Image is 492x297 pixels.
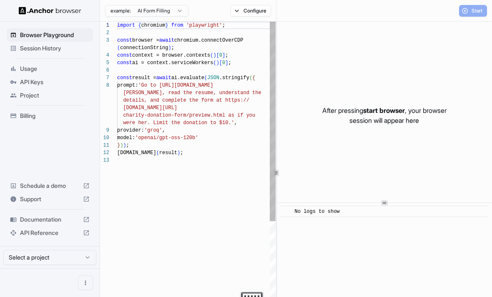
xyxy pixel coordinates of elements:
span: const [117,75,132,81]
span: Session History [20,44,90,52]
span: ( [156,150,159,156]
span: chromium [141,22,166,28]
span: ( [249,75,252,81]
span: Schedule a demo [20,182,80,190]
span: Usage [20,65,90,73]
span: ai = context.serviceWorkers [132,60,213,66]
span: [DOMAIN_NAME][URL] [123,105,177,111]
span: 0 [219,52,222,58]
span: import [117,22,135,28]
span: } [117,142,120,148]
span: , [234,120,237,126]
div: 13 [100,157,109,164]
span: ) [168,45,171,51]
div: 6 [100,67,109,74]
span: const [117,60,132,66]
span: start browser [363,106,405,115]
span: ) [120,142,123,148]
span: [PERSON_NAME], read the resume, understand the [123,90,261,96]
span: { [138,22,141,28]
span: ) [213,52,216,58]
span: ) [177,150,180,156]
div: API Keys [7,75,93,89]
span: ) [216,60,219,66]
div: 8 [100,82,109,89]
span: const [117,37,132,43]
span: [ [219,60,222,66]
span: ; [180,150,183,156]
span: ) [123,142,126,148]
div: Usage [7,62,93,75]
span: details, and complete the form at https:// [123,97,249,103]
span: result = [132,75,156,81]
div: 12 [100,149,109,157]
span: Browser Playground [20,31,90,39]
span: model: [117,135,135,141]
div: Browser Playground [7,28,93,42]
div: 4 [100,52,109,59]
span: [DOMAIN_NAME] [117,150,156,156]
div: Support [7,192,93,206]
span: Project [20,91,90,100]
div: 7 [100,74,109,82]
span: ; [171,45,174,51]
span: , [162,127,165,133]
span: await [156,75,171,81]
span: ; [126,142,129,148]
span: Support [20,195,80,203]
span: ( [204,75,207,81]
div: 10 [100,134,109,142]
img: Anchor Logo [19,7,81,15]
span: were her. Limit the donation to $10.' [123,120,234,126]
span: ( [117,45,120,51]
div: Documentation [7,213,93,226]
span: { [252,75,255,81]
span: ; [225,52,228,58]
span: ​ [284,207,289,216]
span: provider: [117,127,144,133]
span: result [159,150,177,156]
span: API Keys [20,78,90,86]
span: ; [222,22,225,28]
span: context = browser.contexts [132,52,210,58]
div: Schedule a demo [7,179,93,192]
span: No logs to show [295,209,340,215]
div: Session History [7,42,93,55]
span: 'groq' [144,127,162,133]
span: 'openai/gpt-oss-120b' [135,135,198,141]
div: 9 [100,127,109,134]
span: charity-donation-form/preview.html as if you [123,112,255,118]
span: 0 [222,60,225,66]
span: prompt: [117,82,138,88]
span: JSON [207,75,219,81]
button: Configure [231,5,271,17]
span: chromium.connectOverCDP [174,37,243,43]
div: 2 [100,29,109,37]
span: example: [110,7,131,14]
span: browser = [132,37,159,43]
span: Documentation [20,215,80,224]
div: Billing [7,109,93,122]
div: Project [7,89,93,102]
span: ] [222,52,225,58]
span: const [117,52,132,58]
span: ] [225,60,228,66]
span: connectionString [120,45,168,51]
div: 1 [100,22,109,29]
div: 11 [100,142,109,149]
div: API Reference [7,226,93,240]
div: 3 [100,37,109,44]
span: ( [213,60,216,66]
span: 'playwright' [186,22,222,28]
span: .stringify [219,75,249,81]
span: Billing [20,112,90,120]
span: [ [216,52,219,58]
span: await [159,37,174,43]
div: 5 [100,59,109,67]
button: Open menu [78,275,93,290]
span: ; [228,60,231,66]
p: After pressing , your browser session will appear here [322,105,447,125]
span: from [171,22,183,28]
span: ( [210,52,213,58]
span: } [165,22,168,28]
